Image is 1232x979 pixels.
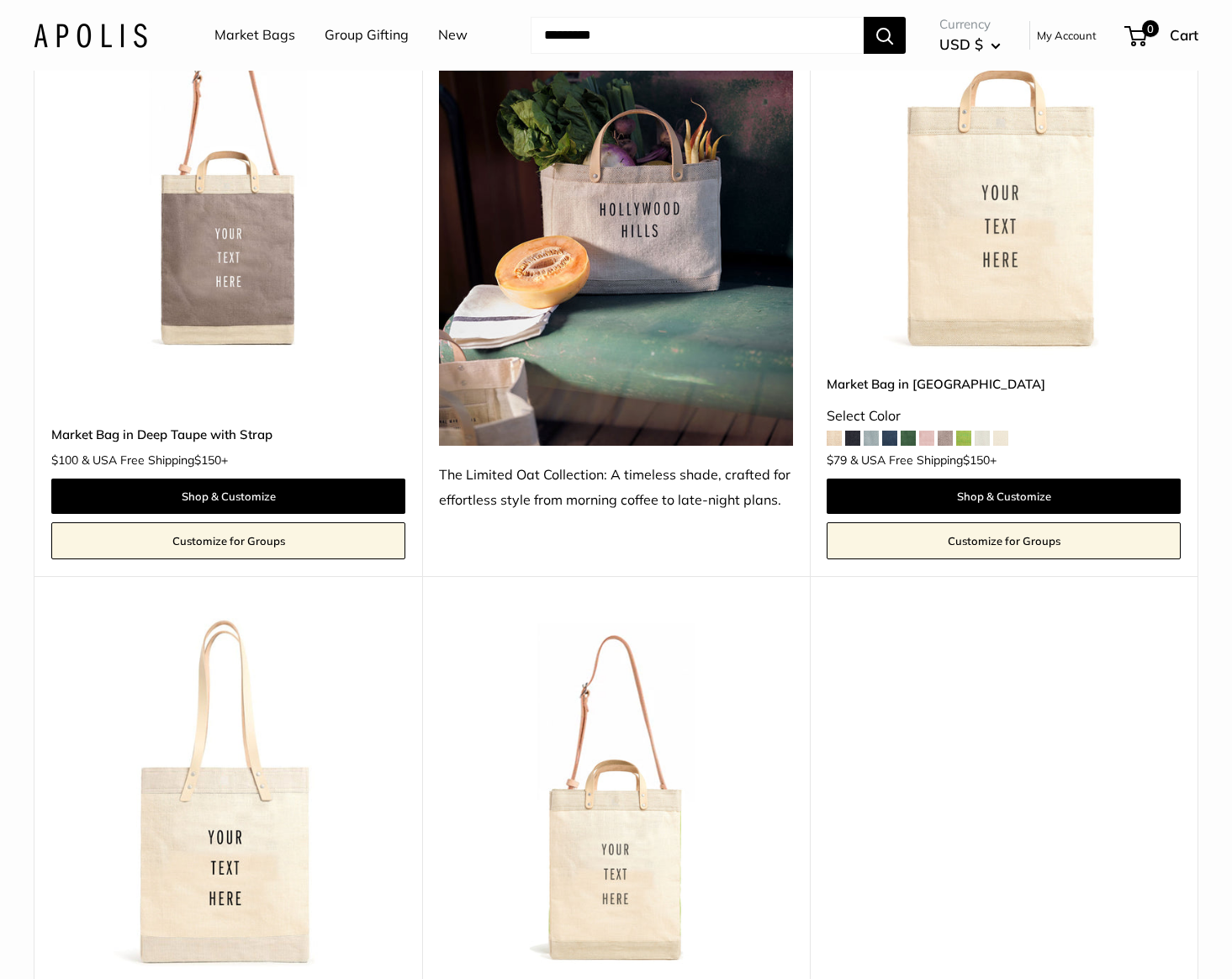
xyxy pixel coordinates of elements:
[439,618,793,972] img: Market Bag in Oat Strap
[827,452,847,468] span: $79
[531,17,864,54] input: Search...
[325,23,409,48] a: Group Gifting
[827,3,1181,357] a: Market Bag in OatMarket Bag in Oat
[939,13,1001,36] span: Currency
[51,452,78,468] span: $100
[1037,25,1097,45] a: My Account
[827,479,1181,514] a: Shop & Customize
[439,3,793,446] img: The Limited Oat Collection: A timeless shade, crafted for effortless style from morning coffee to...
[214,23,295,48] a: Market Bags
[51,618,405,972] a: Market Tote OatMarket Tote Oat
[827,3,1181,357] img: Market Bag in Oat
[939,31,1001,58] button: USD $
[439,618,793,972] a: Market Bag in Oat StrapMarket Bag in Oat Strap
[1126,22,1198,49] a: 0 Cart
[864,17,906,54] button: Search
[51,3,405,357] a: Market Bag in Deep Taupe with StrapMarket Bag in Deep Taupe with Strap
[51,522,405,559] a: Customize for Groups
[51,425,405,444] a: Market Bag in Deep Taupe with Strap
[827,522,1181,559] a: Customize for Groups
[439,463,793,513] div: The Limited Oat Collection: A timeless shade, crafted for effortless style from morning coffee to...
[850,454,997,466] span: & USA Free Shipping +
[1170,26,1198,44] span: Cart
[438,23,468,48] a: New
[194,452,221,468] span: $150
[51,3,405,357] img: Market Bag in Deep Taupe with Strap
[1142,20,1159,37] span: 0
[827,374,1181,394] a: Market Bag in [GEOGRAPHIC_DATA]
[51,479,405,514] a: Shop & Customize
[34,23,147,47] img: Apolis
[939,35,983,53] span: USD $
[82,454,228,466] span: & USA Free Shipping +
[963,452,990,468] span: $150
[827,404,1181,429] div: Select Color
[51,618,405,972] img: Market Tote Oat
